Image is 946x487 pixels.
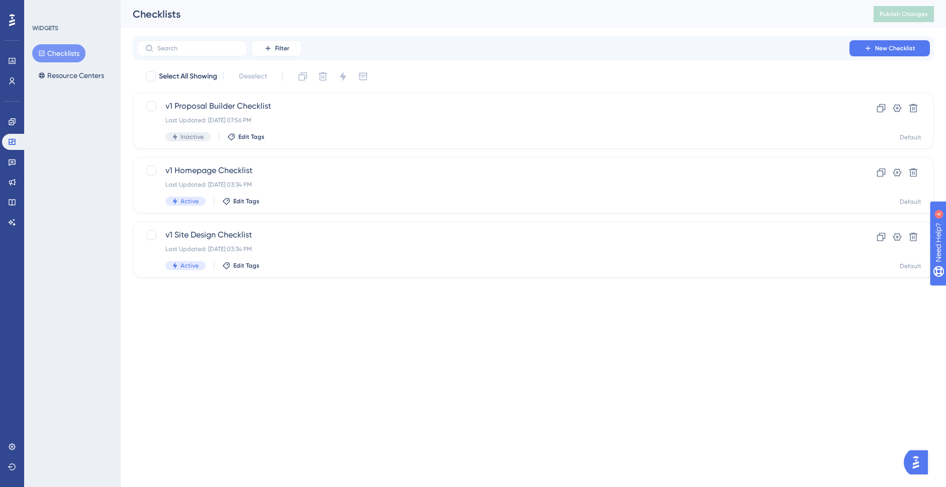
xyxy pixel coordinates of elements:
span: Active [181,262,199,270]
span: Deselect [239,70,267,83]
span: v1 Proposal Builder Checklist [165,100,821,112]
div: Last Updated: [DATE] 07:56 PM [165,116,821,124]
span: Inactive [181,133,204,141]
button: Edit Tags [227,133,265,141]
span: Filter [275,44,289,52]
span: Edit Tags [233,197,260,205]
div: Default [900,262,921,270]
span: New Checklist [875,44,915,52]
span: v1 Site Design Checklist [165,229,821,241]
span: Publish Changes [880,10,928,18]
button: Edit Tags [222,197,260,205]
div: Last Updated: [DATE] 03:34 PM [165,245,821,253]
span: v1 Homepage Checklist [165,165,821,177]
div: Last Updated: [DATE] 03:34 PM [165,181,821,189]
div: Default [900,198,921,206]
div: 4 [70,5,73,13]
div: Default [900,133,921,141]
span: Need Help? [24,3,63,15]
button: Filter [251,40,302,56]
button: Publish Changes [874,6,934,22]
button: Deselect [230,67,276,86]
span: Active [181,197,199,205]
span: Select All Showing [159,70,217,83]
div: Checklists [133,7,848,21]
button: Edit Tags [222,262,260,270]
span: Edit Tags [238,133,265,141]
button: Resource Centers [32,66,110,85]
div: WIDGETS [32,24,58,32]
iframe: UserGuiding AI Assistant Launcher [904,447,934,477]
button: Checklists [32,44,85,62]
span: Edit Tags [233,262,260,270]
button: New Checklist [849,40,930,56]
input: Search [157,45,239,52]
